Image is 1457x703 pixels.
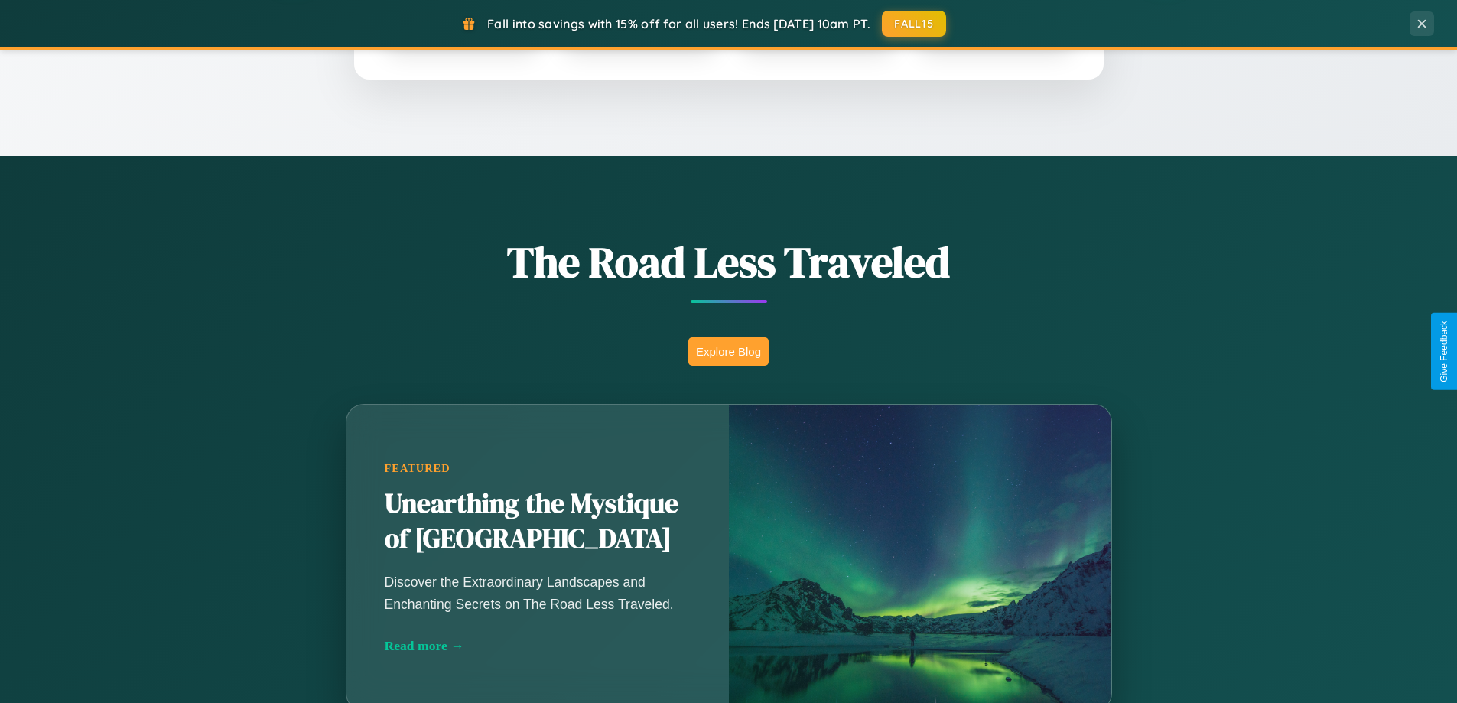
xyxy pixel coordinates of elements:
p: Discover the Extraordinary Landscapes and Enchanting Secrets on The Road Less Traveled. [385,571,691,614]
button: FALL15 [882,11,946,37]
h1: The Road Less Traveled [270,233,1188,291]
div: Featured [385,462,691,475]
button: Explore Blog [688,337,769,366]
span: Fall into savings with 15% off for all users! Ends [DATE] 10am PT. [487,16,870,31]
div: Read more → [385,638,691,654]
div: Give Feedback [1439,321,1449,382]
h2: Unearthing the Mystique of [GEOGRAPHIC_DATA] [385,487,691,557]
